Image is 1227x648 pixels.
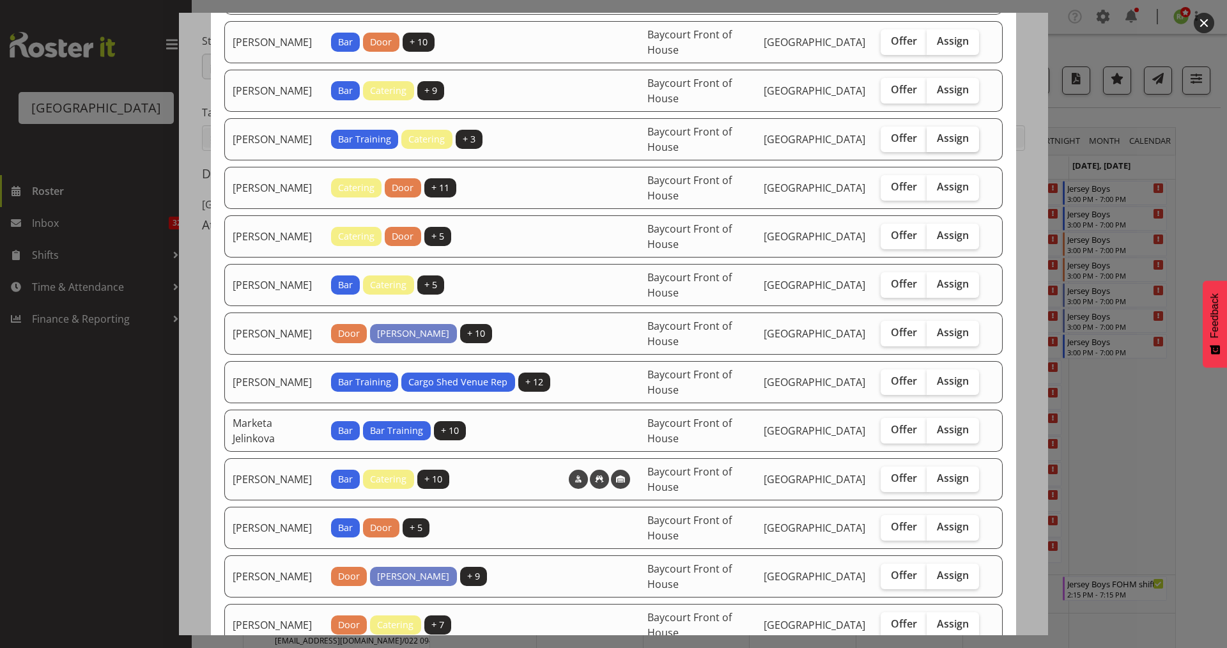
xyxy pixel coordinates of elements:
[224,312,323,355] td: [PERSON_NAME]
[891,617,917,630] span: Offer
[431,229,444,243] span: + 5
[224,21,323,63] td: [PERSON_NAME]
[891,472,917,484] span: Offer
[525,375,543,389] span: + 12
[647,222,732,251] span: Baycourt Front of House
[467,327,485,341] span: + 10
[338,472,353,486] span: Bar
[408,375,507,389] span: Cargo Shed Venue Rep
[937,35,969,47] span: Assign
[338,375,391,389] span: Bar Training
[338,521,353,535] span: Bar
[937,374,969,387] span: Assign
[891,180,917,193] span: Offer
[647,465,732,494] span: Baycourt Front of House
[431,181,449,195] span: + 11
[937,520,969,533] span: Assign
[764,569,865,583] span: [GEOGRAPHIC_DATA]
[224,118,323,160] td: [PERSON_NAME]
[764,375,865,389] span: [GEOGRAPHIC_DATA]
[424,84,437,98] span: + 9
[891,569,917,582] span: Offer
[647,319,732,348] span: Baycourt Front of House
[467,569,480,583] span: + 9
[408,132,445,146] span: Catering
[937,569,969,582] span: Assign
[224,70,323,112] td: [PERSON_NAME]
[224,507,323,549] td: [PERSON_NAME]
[647,76,732,105] span: Baycourt Front of House
[647,125,732,154] span: Baycourt Front of House
[463,132,475,146] span: + 3
[224,410,323,452] td: Marketa Jelinkova
[891,423,917,436] span: Offer
[392,229,413,243] span: Door
[410,521,422,535] span: + 5
[377,327,449,341] span: [PERSON_NAME]
[338,132,391,146] span: Bar Training
[891,374,917,387] span: Offer
[338,278,353,292] span: Bar
[891,277,917,290] span: Offer
[424,472,442,486] span: + 10
[647,562,732,591] span: Baycourt Front of House
[891,229,917,242] span: Offer
[937,132,969,144] span: Assign
[224,264,323,306] td: [PERSON_NAME]
[370,35,392,49] span: Door
[338,84,353,98] span: Bar
[764,424,865,438] span: [GEOGRAPHIC_DATA]
[370,472,406,486] span: Catering
[338,181,374,195] span: Catering
[764,327,865,341] span: [GEOGRAPHIC_DATA]
[1209,293,1221,338] span: Feedback
[392,181,413,195] span: Door
[891,83,917,96] span: Offer
[431,618,444,632] span: + 7
[764,472,865,486] span: [GEOGRAPHIC_DATA]
[424,278,437,292] span: + 5
[891,35,917,47] span: Offer
[891,520,917,533] span: Offer
[338,35,353,49] span: Bar
[370,424,423,438] span: Bar Training
[338,327,360,341] span: Door
[764,618,865,632] span: [GEOGRAPHIC_DATA]
[937,277,969,290] span: Assign
[764,229,865,243] span: [GEOGRAPHIC_DATA]
[937,472,969,484] span: Assign
[764,181,865,195] span: [GEOGRAPHIC_DATA]
[338,424,353,438] span: Bar
[764,278,865,292] span: [GEOGRAPHIC_DATA]
[338,569,360,583] span: Door
[377,569,449,583] span: [PERSON_NAME]
[937,423,969,436] span: Assign
[370,278,406,292] span: Catering
[764,521,865,535] span: [GEOGRAPHIC_DATA]
[764,132,865,146] span: [GEOGRAPHIC_DATA]
[410,35,428,49] span: + 10
[370,84,406,98] span: Catering
[224,604,323,646] td: [PERSON_NAME]
[937,229,969,242] span: Assign
[647,367,732,397] span: Baycourt Front of House
[441,424,459,438] span: + 10
[891,132,917,144] span: Offer
[937,326,969,339] span: Assign
[224,215,323,258] td: [PERSON_NAME]
[937,617,969,630] span: Assign
[377,618,413,632] span: Catering
[1203,281,1227,367] button: Feedback - Show survey
[891,326,917,339] span: Offer
[764,84,865,98] span: [GEOGRAPHIC_DATA]
[647,173,732,203] span: Baycourt Front of House
[764,35,865,49] span: [GEOGRAPHIC_DATA]
[647,416,732,445] span: Baycourt Front of House
[647,270,732,300] span: Baycourt Front of House
[370,521,392,535] span: Door
[224,555,323,598] td: [PERSON_NAME]
[647,610,732,640] span: Baycourt Front of House
[937,83,969,96] span: Assign
[338,618,360,632] span: Door
[224,458,323,500] td: [PERSON_NAME]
